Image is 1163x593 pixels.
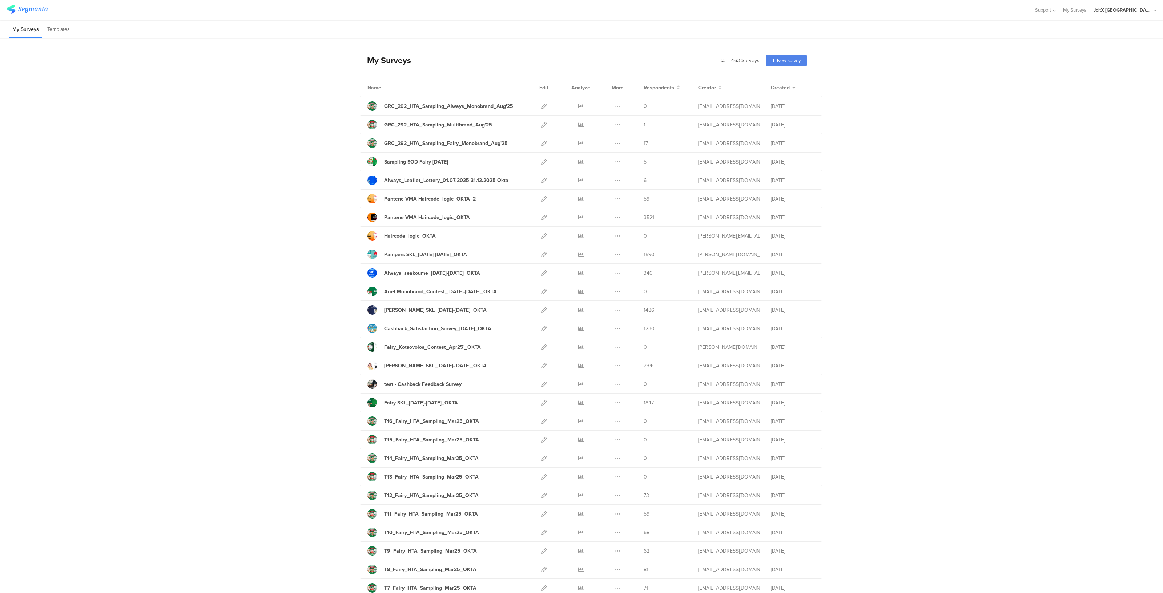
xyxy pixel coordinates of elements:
[384,102,513,110] div: GRC_292_HTA_Sampling_Always_Monobrand_Aug'25
[384,214,470,221] div: Pantene VMA Haircode_logic_OKTA
[367,213,470,222] a: Pantene VMA Haircode_logic_OKTA
[367,101,513,111] a: GRC_292_HTA_Sampling_Always_Monobrand_Aug'25
[367,546,477,556] a: T9_Fairy_HTA_Sampling_Mar25_OKTA
[644,214,654,221] span: 3521
[698,158,760,166] div: gheorghe.a.4@pg.com
[698,214,760,221] div: baroutis.db@pg.com
[771,158,814,166] div: [DATE]
[384,380,462,388] div: test - Cashback Feedback Survey
[367,176,508,185] a: Always_Leaflet_Lottery_01.07.2025-31.12.2025-Okta
[367,324,491,333] a: Cashback_Satisfaction_Survey_[DATE]_OKTA
[644,306,654,314] span: 1486
[367,416,479,426] a: T16_Fairy_HTA_Sampling_Mar25_OKTA
[384,140,508,147] div: GRC_292_HTA_Sampling_Fairy_Monobrand_Aug'25
[698,84,722,92] button: Creator
[771,177,814,184] div: [DATE]
[384,306,487,314] div: Gillette SKL_24April25-07May25_OKTA
[644,362,656,370] span: 2340
[384,584,476,592] div: T7_Fairy_HTA_Sampling_Mar25_OKTA
[771,325,814,332] div: [DATE]
[777,57,801,64] span: New survey
[384,399,458,407] div: Fairy SKL_20March25-02Apr25_OKTA
[698,584,760,592] div: stavrositu.m@pg.com
[698,325,760,332] div: baroutis.db@pg.com
[771,584,814,592] div: [DATE]
[771,380,814,388] div: [DATE]
[698,436,760,444] div: stavrositu.m@pg.com
[1094,7,1152,13] div: JoltX [GEOGRAPHIC_DATA]
[644,492,649,499] span: 73
[698,269,760,277] div: arvanitis.a@pg.com
[698,399,760,407] div: baroutis.db@pg.com
[367,509,478,519] a: T11_Fairy_HTA_Sampling_Mar25_OKTA
[771,343,814,351] div: [DATE]
[367,491,479,500] a: T12_Fairy_HTA_Sampling_Mar25_OKTA
[384,417,479,425] div: T16_Fairy_HTA_Sampling_Mar25_OKTA
[644,269,652,277] span: 346
[7,5,48,14] img: segmanta logo
[384,547,477,555] div: T9_Fairy_HTA_Sampling_Mar25_OKTA
[384,436,479,444] div: T15_Fairy_HTA_Sampling_Mar25_OKTA
[727,57,730,64] span: |
[698,140,760,147] div: gheorghe.a.4@pg.com
[698,362,760,370] div: baroutis.db@pg.com
[536,78,552,97] div: Edit
[644,177,647,184] span: 6
[771,455,814,462] div: [DATE]
[367,157,448,166] a: Sampling SOD Fairy [DATE]
[570,78,592,97] div: Analyze
[384,455,479,462] div: T14_Fairy_HTA_Sampling_Mar25_OKTA
[771,436,814,444] div: [DATE]
[360,54,411,66] div: My Surveys
[1035,7,1051,13] span: Support
[771,306,814,314] div: [DATE]
[771,510,814,518] div: [DATE]
[384,566,476,573] div: T8_Fairy_HTA_Sampling_Mar25_OKTA
[771,288,814,295] div: [DATE]
[644,473,647,481] span: 0
[771,195,814,203] div: [DATE]
[644,566,648,573] span: 81
[367,194,476,203] a: Pantene VMA Haircode_logic_OKTA_2
[367,435,479,444] a: T15_Fairy_HTA_Sampling_Mar25_OKTA
[367,342,481,352] a: Fairy_Kotsovolos_Contest_Apr25'_OKTA
[771,251,814,258] div: [DATE]
[644,436,647,444] span: 0
[771,566,814,573] div: [DATE]
[644,158,647,166] span: 5
[644,121,645,129] span: 1
[367,138,508,148] a: GRC_292_HTA_Sampling_Fairy_Monobrand_Aug'25
[367,565,476,574] a: T8_Fairy_HTA_Sampling_Mar25_OKTA
[384,251,467,258] div: Pampers SKL_8May25-21May25_OKTA
[610,78,625,97] div: More
[644,84,680,92] button: Respondents
[771,362,814,370] div: [DATE]
[644,584,648,592] span: 71
[771,547,814,555] div: [DATE]
[384,473,479,481] div: T13_Fairy_HTA_Sampling_Mar25_OKTA
[731,57,760,64] span: 463 Surveys
[771,529,814,536] div: [DATE]
[644,232,647,240] span: 0
[644,529,649,536] span: 68
[384,529,479,536] div: T10_Fairy_HTA_Sampling_Mar25_OKTA
[367,583,476,593] a: T7_Fairy_HTA_Sampling_Mar25_OKTA
[384,325,491,332] div: Cashback_Satisfaction_Survey_07April25_OKTA
[644,343,647,351] span: 0
[698,232,760,240] div: arvanitis.a@pg.com
[698,492,760,499] div: stavrositu.m@pg.com
[644,399,654,407] span: 1847
[367,268,480,278] a: Always_seakoume_[DATE]-[DATE]_OKTA
[698,195,760,203] div: baroutis.db@pg.com
[698,510,760,518] div: stavrositu.m@pg.com
[771,121,814,129] div: [DATE]
[384,362,487,370] div: Lenor SKL_24April25-07May25_OKTA
[644,251,655,258] span: 1590
[367,398,458,407] a: Fairy SKL_[DATE]-[DATE]_OKTA
[384,288,497,295] div: Ariel Monobrand_Contest_01May25-31May25_OKTA
[698,417,760,425] div: stavrositu.m@pg.com
[384,158,448,166] div: Sampling SOD Fairy Aug'25
[644,455,647,462] span: 0
[644,417,647,425] span: 0
[384,195,476,203] div: Pantene VMA Haircode_logic_OKTA_2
